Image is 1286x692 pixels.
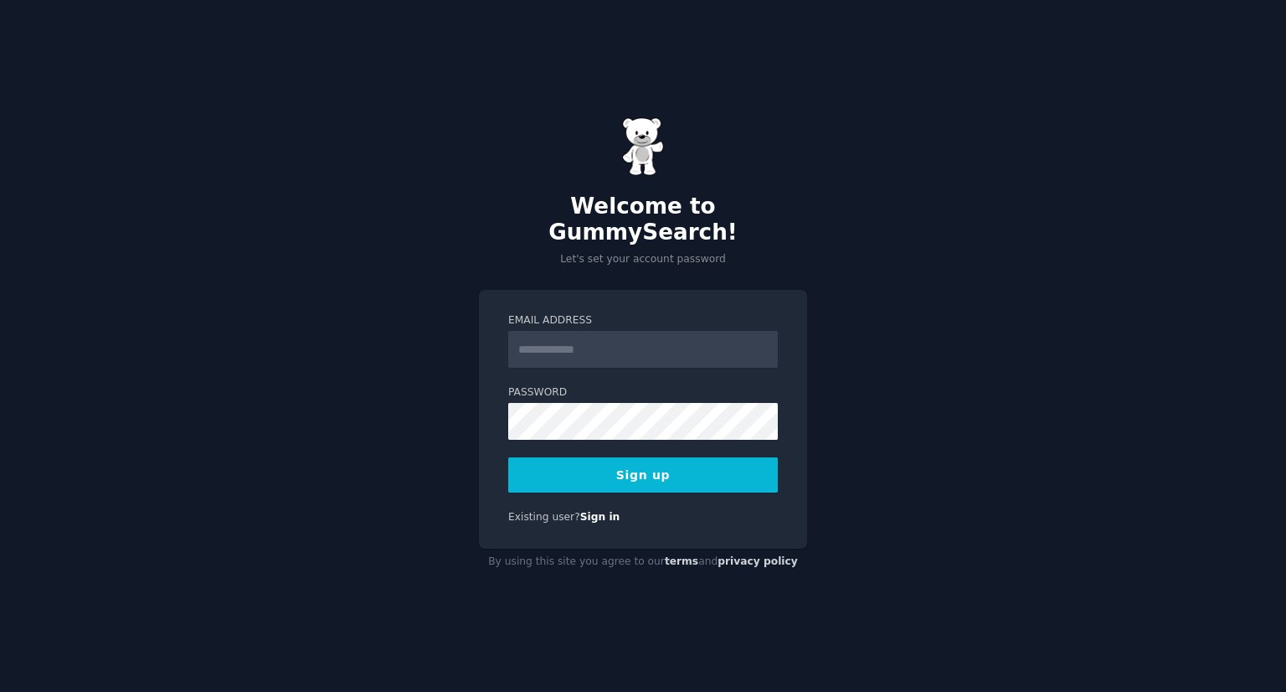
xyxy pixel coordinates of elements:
a: terms [665,555,698,567]
label: Email Address [508,313,778,328]
span: Existing user? [508,511,580,523]
label: Password [508,385,778,400]
button: Sign up [508,457,778,493]
img: Gummy Bear [622,117,664,176]
a: privacy policy [718,555,798,567]
div: By using this site you agree to our and [479,549,807,576]
h2: Welcome to GummySearch! [479,194,807,246]
a: Sign in [580,511,620,523]
p: Let's set your account password [479,252,807,267]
